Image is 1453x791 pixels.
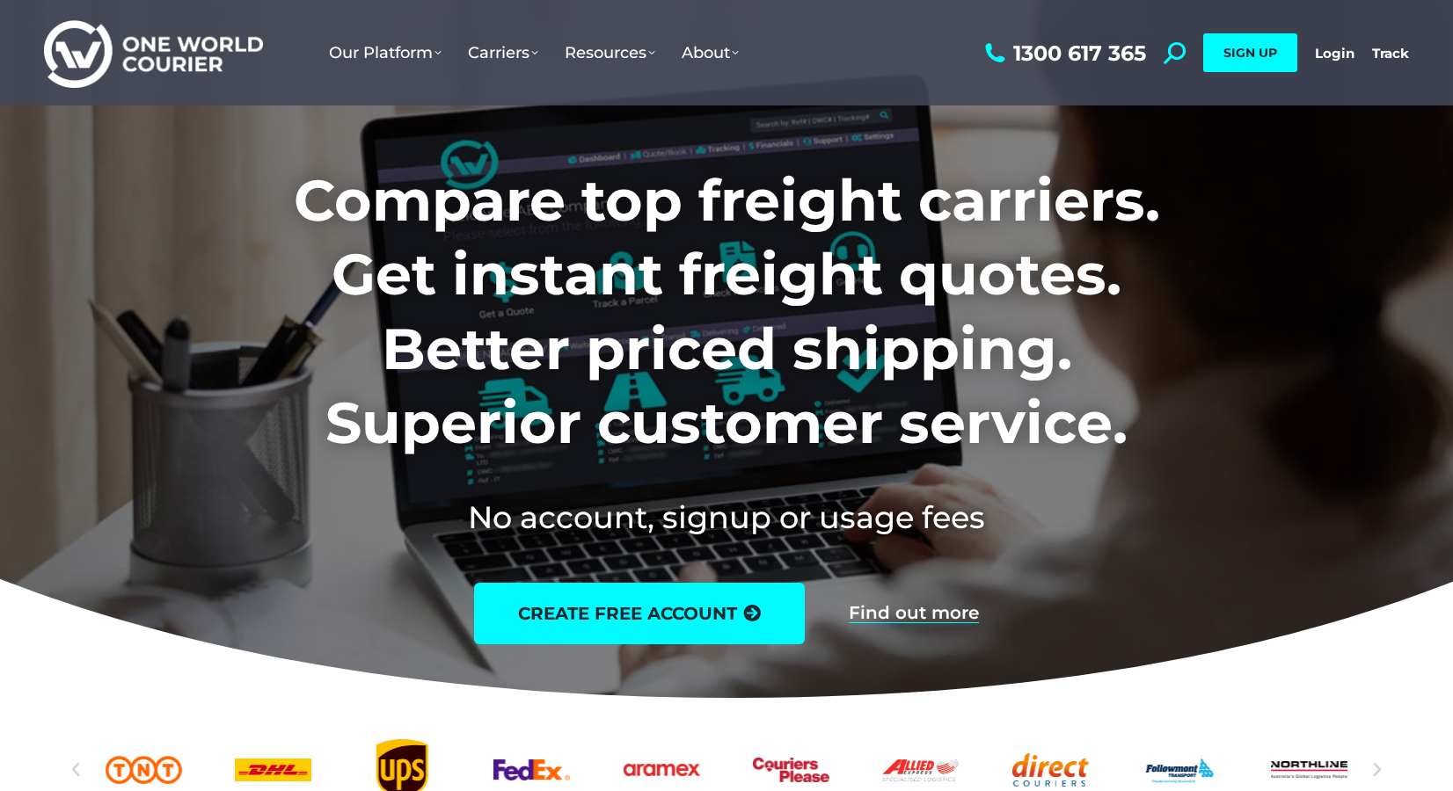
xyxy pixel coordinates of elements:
span: About [682,43,739,62]
a: Login [1315,45,1354,62]
a: create free account [474,583,805,644]
a: Track [1372,45,1409,62]
a: Our Platform [316,25,455,80]
img: One World Courier [44,18,263,89]
a: Resources [551,25,668,80]
span: Resources [565,43,655,62]
h1: Compare top freight carriers. Get instant freight quotes. Better priced shipping. Superior custom... [178,163,1276,461]
a: 1300 617 365 [981,42,1146,64]
a: SIGN UP [1203,33,1297,72]
a: Find out more [849,604,979,623]
span: Carriers [468,43,538,62]
span: SIGN UP [1223,45,1277,61]
a: About [668,25,752,80]
a: Carriers [455,25,551,80]
h2: No account, signup or usage fees [178,496,1276,539]
span: Our Platform [329,43,442,62]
